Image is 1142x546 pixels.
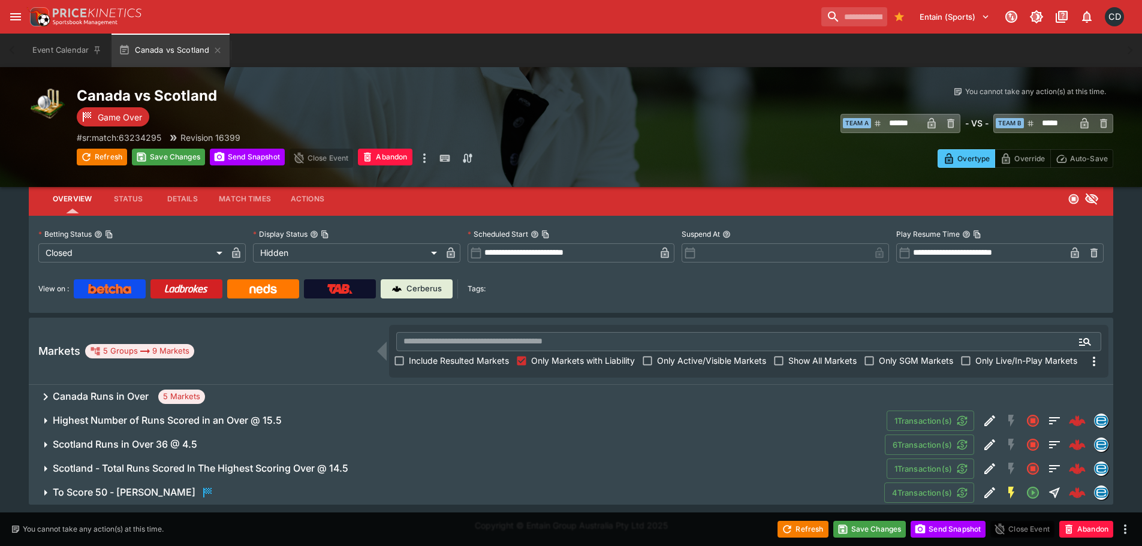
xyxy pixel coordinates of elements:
[327,284,352,294] img: TabNZ
[249,284,276,294] img: Neds
[896,229,960,239] p: Play Resume Time
[1001,458,1022,479] button: SGM Disabled
[938,149,1113,168] div: Start From
[210,149,285,165] button: Send Snapshot
[821,7,887,26] input: search
[98,111,142,123] p: Game Over
[938,149,995,168] button: Overtype
[29,433,885,457] button: Scotland Runs in Over 36 @ 4.5
[912,7,997,26] button: Select Tenant
[1069,412,1086,429] div: 0b16dc62-a946-42e2-8cb4-850e0260fbdb
[1026,438,1040,452] svg: Closed
[1044,482,1065,503] button: Straight
[77,86,595,105] h2: Copy To Clipboard
[38,229,92,239] p: Betting Status
[155,185,209,213] button: Details
[1001,410,1022,432] button: SGM Disabled
[94,230,103,239] button: Betting StatusCopy To Clipboard
[979,434,1001,455] button: Edit Detail
[1059,521,1113,538] button: Abandon
[101,185,155,213] button: Status
[1001,482,1022,503] button: SGM Enabled
[1001,434,1022,455] button: SGM Disabled
[1065,481,1089,505] a: aa8c1e33-871c-49cc-adec-7300cb6ff18c
[38,344,80,358] h5: Markets
[409,354,509,367] span: Include Resulted Markets
[132,149,205,165] button: Save Changes
[887,458,974,479] button: 1Transaction(s)
[975,354,1077,367] span: Only Live/In-Play Markets
[38,279,69,298] label: View on :
[1094,414,1108,428] div: betradar
[1059,522,1113,534] span: Mark an event as closed and abandoned.
[962,230,971,239] button: Play Resume TimeCopy To Clipboard
[88,284,131,294] img: Betcha
[911,521,986,538] button: Send Snapshot
[417,149,432,168] button: more
[1094,485,1108,500] div: betradar
[29,409,887,433] button: Highest Number of Runs Scored in an Over @ 15.5
[1094,438,1108,452] div: betradar
[657,354,766,367] span: Only Active/Visible Markets
[392,284,402,294] img: Cerberus
[1069,460,1086,477] div: 7c001dfe-28bf-41fc-be74-d726fc4f32dd
[843,118,871,128] span: Team A
[1094,461,1108,476] div: betradar
[996,118,1024,128] span: Team B
[1051,6,1072,28] button: Documentation
[406,283,442,295] p: Cerberus
[381,279,453,298] a: Cerberus
[965,117,989,129] h6: - VS -
[1050,149,1113,168] button: Auto-Save
[1076,6,1098,28] button: Notifications
[1095,438,1108,451] img: betradar
[531,354,635,367] span: Only Markets with Liability
[1095,414,1108,427] img: betradar
[1022,410,1044,432] button: Closed
[1014,152,1045,165] p: Override
[1026,461,1040,476] svg: Closed
[468,279,486,298] label: Tags:
[77,131,161,144] p: Copy To Clipboard
[468,229,528,239] p: Scheduled Start
[885,435,974,455] button: 6Transaction(s)
[53,486,195,499] h6: To Score 50 - [PERSON_NAME]
[1069,460,1086,477] img: logo-cerberus--red.svg
[682,229,720,239] p: Suspend At
[979,410,1001,432] button: Edit Detail
[1087,354,1101,369] svg: More
[29,457,887,481] button: Scotland - Total Runs Scored In The Highest Scoring Over @ 14.5
[1101,4,1128,30] button: Cameron Duffy
[541,230,550,239] button: Copy To Clipboard
[26,5,50,29] img: PriceKinetics Logo
[1069,436,1086,453] img: logo-cerberus--red.svg
[1084,192,1099,206] svg: Hidden
[1105,7,1124,26] div: Cameron Duffy
[995,149,1050,168] button: Override
[112,34,230,67] button: Canada vs Scotland
[310,230,318,239] button: Display StatusCopy To Clipboard
[90,344,189,358] div: 5 Groups 9 Markets
[1095,486,1108,499] img: betradar
[1001,6,1022,28] button: Connected to PK
[1069,484,1086,501] img: logo-cerberus--red.svg
[1074,331,1096,352] button: Open
[1069,412,1086,429] img: logo-cerberus--red.svg
[1044,434,1065,455] button: Totals
[5,6,26,28] button: open drawer
[879,354,953,367] span: Only SGM Markets
[23,524,164,535] p: You cannot take any action(s) at this time.
[722,230,731,239] button: Suspend At
[979,458,1001,479] button: Edit Detail
[358,149,412,165] button: Abandon
[531,230,539,239] button: Scheduled StartCopy To Clipboard
[1026,485,1040,500] svg: Open
[1044,458,1065,479] button: Totals
[105,230,113,239] button: Copy To Clipboard
[1070,152,1108,165] p: Auto-Save
[1044,410,1065,432] button: Totals
[38,243,227,263] div: Closed
[1069,484,1086,501] div: aa8c1e33-871c-49cc-adec-7300cb6ff18c
[788,354,857,367] span: Show All Markets
[1022,434,1044,455] button: Closed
